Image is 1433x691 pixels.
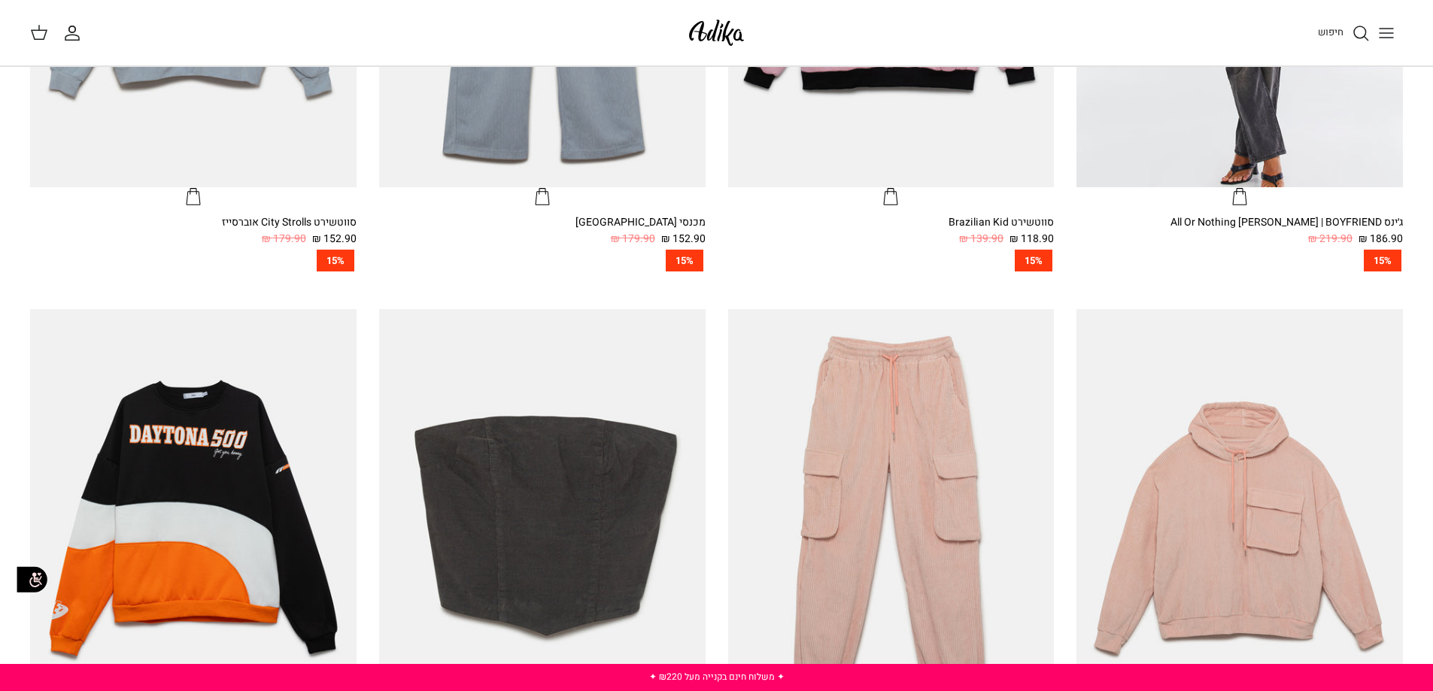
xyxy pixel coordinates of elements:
div: סווטשירט Brazilian Kid [728,214,1055,231]
span: 186.90 ₪ [1359,231,1403,247]
span: 152.90 ₪ [661,231,706,247]
a: החשבון שלי [63,24,87,42]
div: סווטשירט City Strolls אוברסייז [30,214,357,231]
span: 15% [1015,250,1052,271]
div: מכנסי [GEOGRAPHIC_DATA] [379,214,706,231]
span: חיפוש [1318,25,1343,39]
div: ג׳ינס All Or Nothing [PERSON_NAME] | BOYFRIEND [1076,214,1403,231]
a: 15% [728,250,1055,271]
a: 15% [30,250,357,271]
a: 15% [1076,250,1403,271]
a: סווטשירט City Strolls אוברסייז 152.90 ₪ 179.90 ₪ [30,214,357,248]
span: 179.90 ₪ [611,231,655,247]
span: 152.90 ₪ [312,231,357,247]
a: סווטשירט Brazilian Kid 118.90 ₪ 139.90 ₪ [728,214,1055,248]
a: חיפוש [1318,24,1370,42]
span: 15% [666,250,703,271]
a: ג׳ינס All Or Nothing [PERSON_NAME] | BOYFRIEND 186.90 ₪ 219.90 ₪ [1076,214,1403,248]
span: 15% [1364,250,1401,271]
span: 179.90 ₪ [262,231,306,247]
span: 118.90 ₪ [1009,231,1054,247]
span: 139.90 ₪ [959,231,1003,247]
a: מכנסי [GEOGRAPHIC_DATA] 152.90 ₪ 179.90 ₪ [379,214,706,248]
button: Toggle menu [1370,17,1403,50]
a: 15% [379,250,706,271]
img: Adika IL [685,15,748,50]
a: ✦ משלוח חינם בקנייה מעל ₪220 ✦ [649,670,785,683]
img: accessibility_icon02.svg [11,559,53,600]
span: 15% [317,250,354,271]
span: 219.90 ₪ [1308,231,1353,247]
